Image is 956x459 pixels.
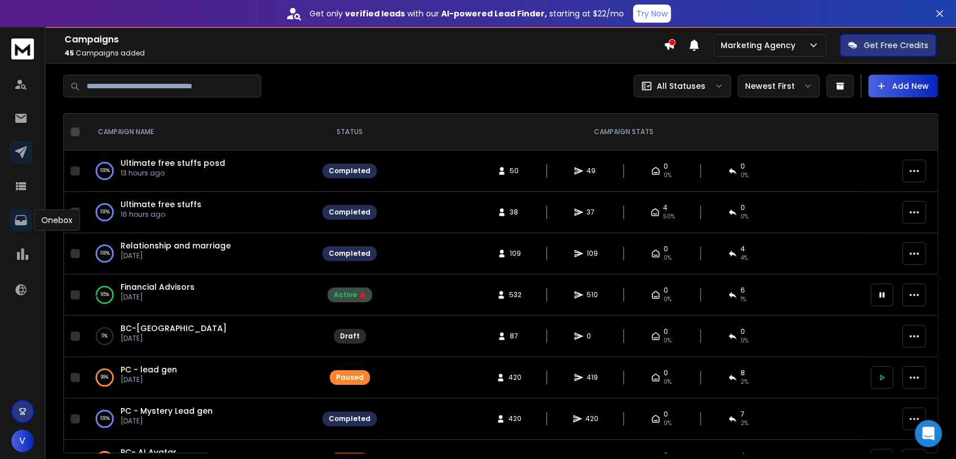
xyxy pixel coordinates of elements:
span: 420 [509,373,522,382]
span: 420 [585,414,598,423]
span: 87 [510,332,521,341]
span: 0 [740,327,745,336]
p: 100 % [100,248,110,259]
span: 0 [740,162,745,171]
td: 0%BC-[GEOGRAPHIC_DATA][DATE] [84,316,316,357]
strong: AI-powered Lead Finder, [441,8,547,19]
div: Active [334,290,366,299]
div: Draft [340,332,360,341]
span: 4 % [740,254,748,263]
span: 0 % [740,212,748,221]
span: 0% [664,378,671,387]
p: Marketing Agency [721,40,800,51]
span: 2 % [740,419,748,428]
td: 100%Relationship and marriage[DATE] [84,233,316,274]
button: V [11,430,34,452]
span: 510 [587,290,598,299]
span: 0% [664,295,671,304]
span: 419 [587,373,598,382]
span: 37 [587,208,598,217]
span: 4 [663,203,668,212]
div: Completed [329,208,371,217]
span: 0 [664,368,668,378]
span: 2 % [740,378,748,387]
td: 95%Financial Advisors[DATE] [84,274,316,316]
div: Completed [329,166,371,175]
span: 50 % [663,212,675,221]
p: [DATE] [120,293,195,302]
span: 49 [587,166,598,175]
td: 100%Ultimate free stuffs posd13 hours ago [84,151,316,192]
p: [DATE] [120,417,213,426]
p: Get only with our starting at $22/mo [309,8,624,19]
span: 0 [740,203,745,212]
p: [DATE] [120,251,231,260]
span: 0 [664,410,668,419]
span: 4 [740,244,745,254]
p: 95 % [101,289,109,301]
a: Relationship and marriage [120,240,231,251]
span: 0% [664,336,671,345]
th: STATUS [316,114,384,151]
a: Ultimate free stuffs [120,199,201,210]
span: 50 [510,166,521,175]
div: Onebox [34,209,80,231]
span: 0 [664,244,668,254]
span: 0% [740,336,748,345]
a: PC - lead gen [120,364,177,375]
th: CAMPAIGN NAME [84,114,316,151]
p: 0 % [102,331,107,342]
td: 99%PC - lead gen[DATE] [84,357,316,398]
p: 16 hours ago [120,210,201,219]
a: PC- AI Avatar [120,447,176,458]
button: Add New [868,75,938,97]
p: Try Now [636,8,668,19]
div: Paused [336,373,364,382]
td: 100%Ultimate free stuffs16 hours ago [84,192,316,233]
p: [DATE] [120,334,227,343]
td: 100%PC - Mystery Lead gen[DATE] [84,398,316,440]
span: 38 [510,208,521,217]
h1: Campaigns [64,33,664,46]
th: CAMPAIGN STATS [384,114,864,151]
p: Campaigns added [64,49,664,58]
a: PC - Mystery Lead gen [120,405,213,417]
span: 0% [664,171,671,180]
span: 0% [664,254,671,263]
a: Financial Advisors [120,281,195,293]
p: 100 % [100,165,110,177]
p: 100 % [100,413,110,424]
span: 7 [740,410,744,419]
span: 0% [664,419,671,428]
span: 8 [740,368,745,378]
span: 0 [664,286,668,295]
span: 109 [510,249,521,258]
p: Get Free Credits [864,40,928,51]
img: logo [11,38,34,59]
a: BC-[GEOGRAPHIC_DATA] [120,323,227,334]
span: 532 [509,290,522,299]
div: Open Intercom Messenger [915,420,942,447]
p: 99 % [101,372,109,383]
span: 0 [664,327,668,336]
button: Get Free Credits [840,34,936,57]
span: 109 [587,249,598,258]
div: Completed [329,414,371,423]
div: Completed [329,249,371,258]
a: Ultimate free stuffs posd [120,157,225,169]
span: 1 % [740,295,746,304]
button: Newest First [738,75,820,97]
span: 0 % [740,171,748,180]
p: All Statuses [657,80,705,92]
span: 6 [740,286,745,295]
